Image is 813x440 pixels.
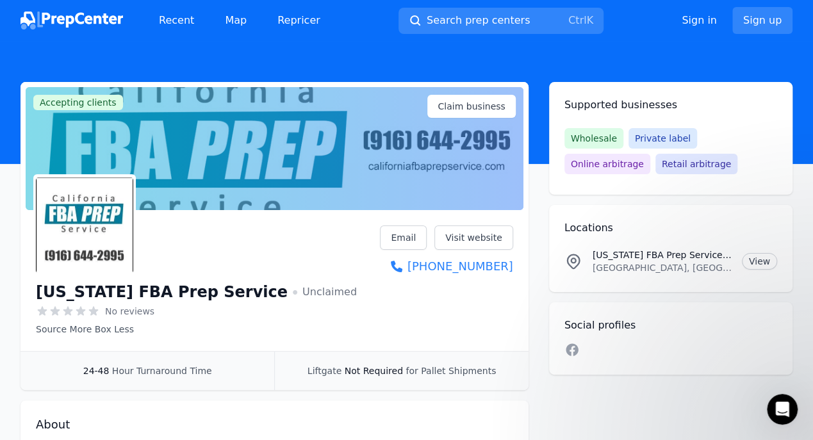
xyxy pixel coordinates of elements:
[438,100,505,113] span: Claim
[398,8,604,34] button: Search prep centersCtrlK
[682,13,717,28] a: Sign in
[149,8,204,33] a: Recent
[105,305,154,318] span: No reviews
[36,323,357,336] p: Source More Box Less
[380,257,513,275] a: [PHONE_NUMBER]
[568,14,586,26] kbd: Ctrl
[628,128,697,149] span: Private label
[586,14,593,26] kbd: K
[466,100,505,113] span: business
[33,95,123,110] span: Accepting clients
[427,95,515,118] a: Claim business
[36,282,288,302] h1: [US_STATE] FBA Prep Service
[593,249,732,261] p: [US_STATE] FBA Prep Service Location
[593,261,732,274] p: [GEOGRAPHIC_DATA], [GEOGRAPHIC_DATA], [GEOGRAPHIC_DATA]
[293,284,357,300] span: Unclaimed
[83,366,110,376] span: 24-48
[564,220,777,236] h2: Locations
[21,12,123,29] img: PrepCenter
[112,366,212,376] span: Hour Turnaround Time
[564,154,650,174] span: Online arbitrage
[215,8,257,33] a: Map
[427,13,530,28] span: Search prep centers
[406,366,496,376] span: for Pallet Shipments
[732,7,792,34] a: Sign up
[345,366,403,376] span: Not Required
[36,416,513,434] h2: About
[767,394,798,425] iframe: Intercom live chat
[267,8,331,33] a: Repricer
[434,225,513,250] a: Visit website
[380,225,427,250] a: Email
[564,318,777,333] h2: Social profiles
[655,154,737,174] span: Retail arbitrage
[742,253,777,270] a: View
[564,97,777,113] h2: Supported businesses
[308,366,341,376] span: Liftgate
[564,128,623,149] span: Wholesale
[36,177,133,274] img: California FBA Prep Service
